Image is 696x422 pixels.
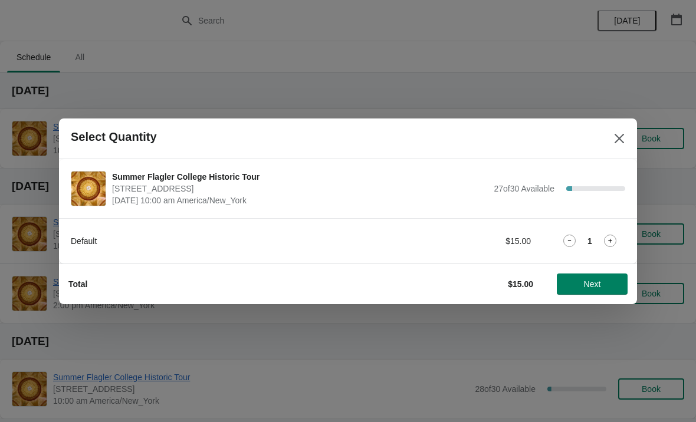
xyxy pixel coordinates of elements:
[71,172,106,206] img: Summer Flagler College Historic Tour | 74 King Street, St. Augustine, FL, USA | September 10 | 10...
[71,130,157,144] h2: Select Quantity
[112,171,488,183] span: Summer Flagler College Historic Tour
[557,273,628,295] button: Next
[71,235,398,247] div: Default
[68,279,87,289] strong: Total
[112,183,488,194] span: [STREET_ADDRESS]
[494,184,554,193] span: 27 of 30 Available
[508,279,533,289] strong: $15.00
[584,279,601,289] span: Next
[112,194,488,206] span: [DATE] 10:00 am America/New_York
[609,128,630,149] button: Close
[422,235,531,247] div: $15.00
[587,235,592,247] strong: 1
